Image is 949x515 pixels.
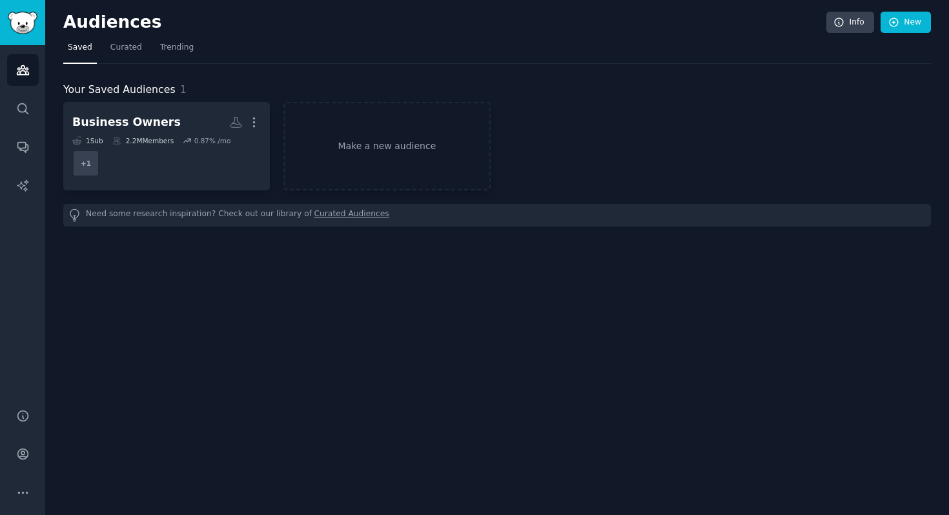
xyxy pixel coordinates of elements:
a: New [881,12,931,34]
span: Trending [160,42,194,54]
a: Info [826,12,874,34]
img: GummySearch logo [8,12,37,34]
a: Trending [156,37,198,64]
a: Saved [63,37,97,64]
a: Curated [106,37,147,64]
span: Your Saved Audiences [63,82,176,98]
span: Saved [68,42,92,54]
span: 1 [180,83,187,96]
a: Curated Audiences [314,208,389,222]
div: Business Owners [72,114,181,130]
span: Curated [110,42,142,54]
a: Make a new audience [283,102,490,190]
h2: Audiences [63,12,826,33]
div: 1 Sub [72,136,103,145]
div: Need some research inspiration? Check out our library of [63,204,931,227]
div: + 1 [72,150,99,177]
a: Business Owners1Sub2.2MMembers0.87% /mo+1 [63,102,270,190]
div: 2.2M Members [112,136,174,145]
div: 0.87 % /mo [194,136,231,145]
